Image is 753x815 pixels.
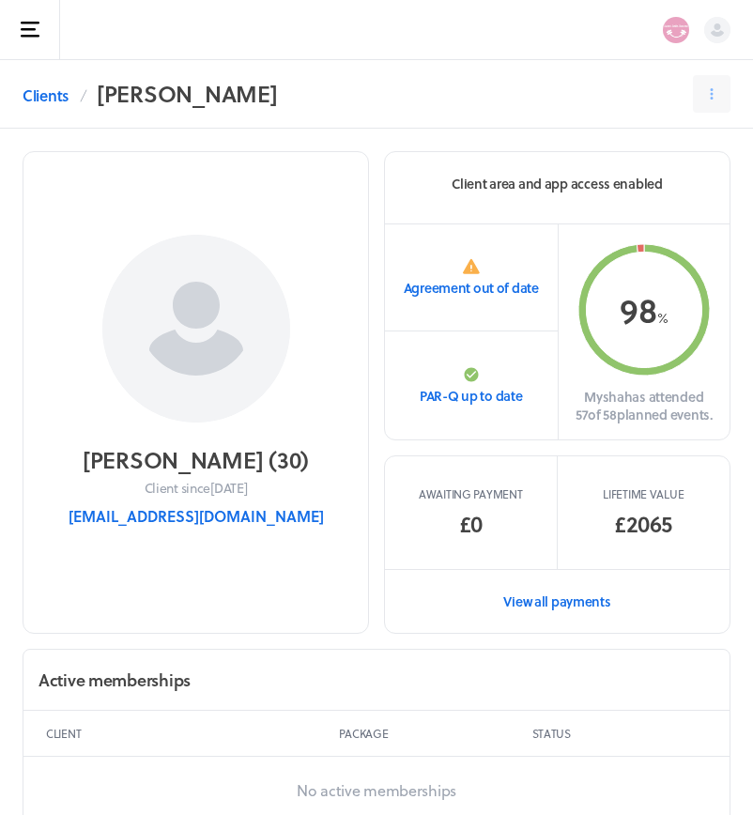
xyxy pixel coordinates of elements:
iframe: gist-messenger-bubble-iframe [699,761,744,806]
a: Clients [23,85,69,107]
button: [EMAIL_ADDRESS][DOMAIN_NAME] [69,505,324,528]
a: PAR-Q up to date [385,331,558,439]
p: Client area and app access enabled [452,175,662,193]
p: Agreement out of date [404,279,539,298]
p: PAR-Q up to date [420,387,523,406]
span: ( 30 ) [269,443,309,476]
img: PT Perdi - Sweat Smile Succeed [663,17,689,43]
p: Status [532,726,707,741]
a: Agreement out of date [385,224,558,332]
a: View all payments [385,569,730,634]
span: Awaiting payment [419,486,523,501]
p: Client since [DATE] [145,479,248,498]
p: Package [339,726,524,741]
button: PT Perdi - Sweat Smile Succeed [655,9,697,51]
p: Client [46,726,331,741]
p: Lifetime value [603,486,684,501]
p: Mysha has attended 57 of 58 planned events. [574,388,715,424]
h2: Active memberships [38,669,191,692]
span: 98 [620,284,656,334]
p: £2065 [614,509,672,539]
h2: [PERSON_NAME] [83,445,309,475]
span: % [657,308,668,328]
nav: Breadcrumb [23,75,277,113]
h2: [PERSON_NAME] [97,75,277,113]
span: £0 [459,509,483,539]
